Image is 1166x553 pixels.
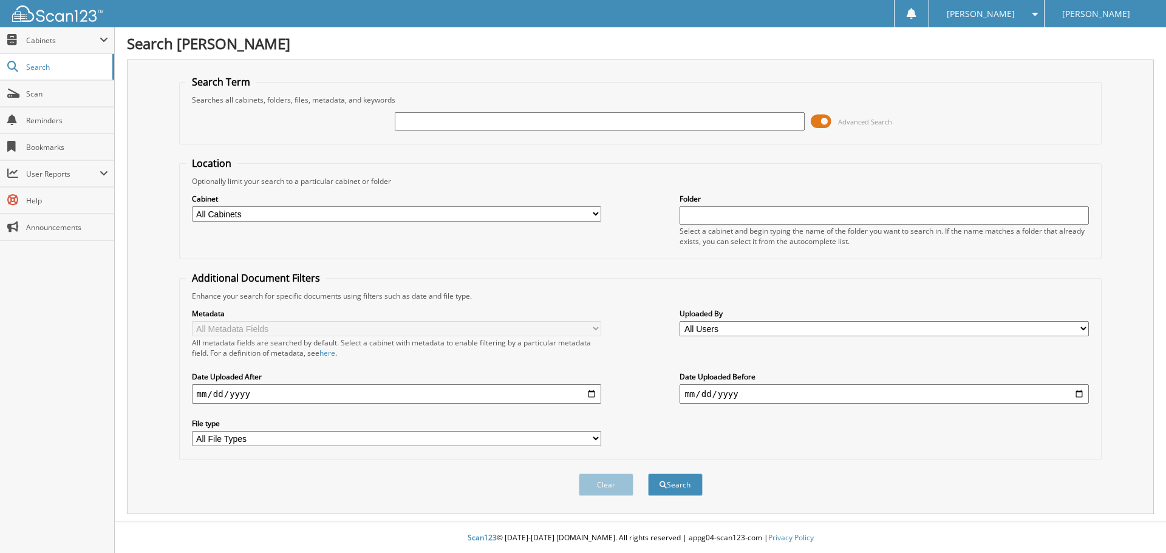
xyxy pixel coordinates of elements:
label: Folder [680,194,1089,204]
span: Reminders [26,115,108,126]
span: [PERSON_NAME] [1062,10,1130,18]
span: Announcements [26,222,108,232]
label: File type [192,418,601,429]
label: Uploaded By [680,308,1089,319]
span: Scan123 [468,532,497,543]
button: Clear [579,473,633,496]
label: Date Uploaded After [192,371,601,382]
span: Advanced Search [838,117,892,126]
div: Optionally limit your search to a particular cabinet or folder [186,176,1096,186]
legend: Additional Document Filters [186,271,326,285]
div: Enhance your search for specific documents using filters such as date and file type. [186,291,1096,301]
label: Cabinet [192,194,601,204]
label: Date Uploaded Before [680,371,1089,382]
div: All metadata fields are searched by default. Select a cabinet with metadata to enable filtering b... [192,338,601,358]
span: Help [26,195,108,206]
span: Bookmarks [26,142,108,152]
span: Scan [26,89,108,99]
span: Cabinets [26,35,100,46]
iframe: Chat Widget [1105,495,1166,553]
legend: Location [186,157,237,170]
h1: Search [PERSON_NAME] [127,33,1154,53]
span: User Reports [26,169,100,179]
input: start [192,384,601,404]
div: © [DATE]-[DATE] [DOMAIN_NAME]. All rights reserved | appg04-scan123-com | [115,523,1166,553]
div: Searches all cabinets, folders, files, metadata, and keywords [186,95,1096,105]
label: Metadata [192,308,601,319]
img: scan123-logo-white.svg [12,5,103,22]
legend: Search Term [186,75,256,89]
div: Select a cabinet and begin typing the name of the folder you want to search in. If the name match... [680,226,1089,246]
a: Privacy Policy [768,532,814,543]
span: Search [26,62,106,72]
span: [PERSON_NAME] [947,10,1015,18]
a: here [319,348,335,358]
input: end [680,384,1089,404]
button: Search [648,473,703,496]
